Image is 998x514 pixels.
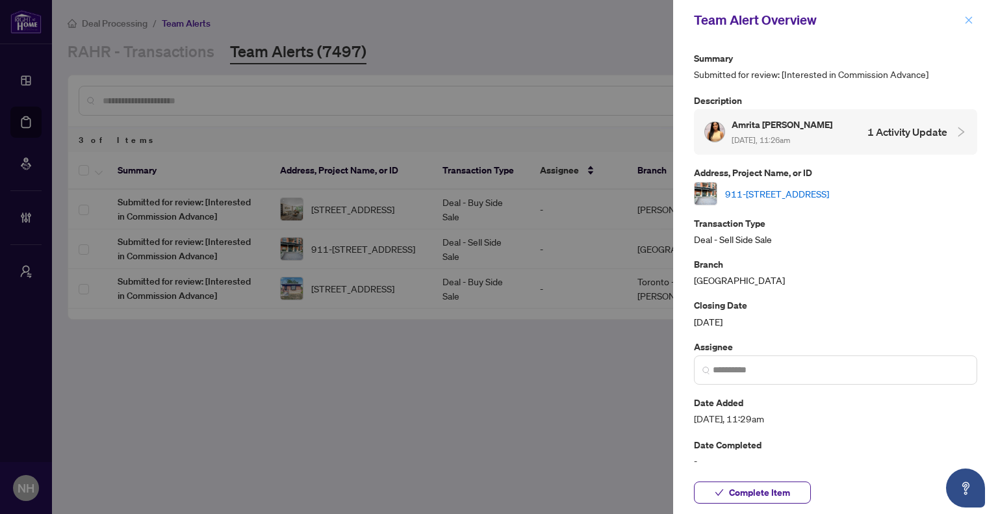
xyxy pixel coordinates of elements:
[694,339,977,354] p: Assignee
[694,93,977,108] p: Description
[955,126,967,138] span: collapsed
[694,216,977,231] p: Transaction Type
[729,482,790,503] span: Complete Item
[946,469,985,508] button: Open asap
[694,165,977,180] p: Address, Project Name, or ID
[725,186,829,201] a: 911-[STREET_ADDRESS]
[732,117,834,132] h5: Amrita [PERSON_NAME]
[694,395,977,410] p: Date Added
[702,366,710,374] img: search_icon
[694,482,811,504] button: Complete Item
[694,437,977,452] p: Date Completed
[694,257,977,272] p: Branch
[694,10,960,30] div: Team Alert Overview
[694,257,977,287] div: [GEOGRAPHIC_DATA]
[694,298,977,313] p: Closing Date
[694,67,977,82] span: Submitted for review: [Interested in Commission Advance]
[964,16,973,25] span: close
[732,135,790,145] span: [DATE], 11:26am
[867,124,947,140] h4: 1 Activity Update
[694,411,977,426] span: [DATE], 11:29am
[705,122,724,142] img: Profile Icon
[694,51,977,66] p: Summary
[694,109,977,155] div: Profile IconAmrita [PERSON_NAME] [DATE], 11:26am1 Activity Update
[694,298,977,328] div: [DATE]
[694,216,977,246] div: Deal - Sell Side Sale
[695,183,717,205] img: thumbnail-img
[694,454,977,469] span: -
[715,488,724,497] span: check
